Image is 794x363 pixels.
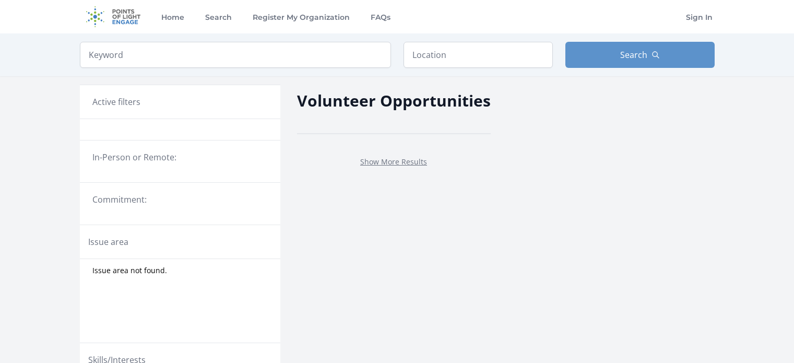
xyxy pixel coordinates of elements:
h3: Active filters [92,96,140,108]
legend: In-Person or Remote: [92,151,268,163]
legend: Commitment: [92,193,268,206]
input: Keyword [80,42,391,68]
button: Search [565,42,715,68]
a: Show More Results [360,157,427,167]
span: Search [620,49,647,61]
input: Location [404,42,553,68]
span: Issue area not found. [92,265,167,276]
h2: Volunteer Opportunities [297,89,491,112]
legend: Issue area [88,236,128,248]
